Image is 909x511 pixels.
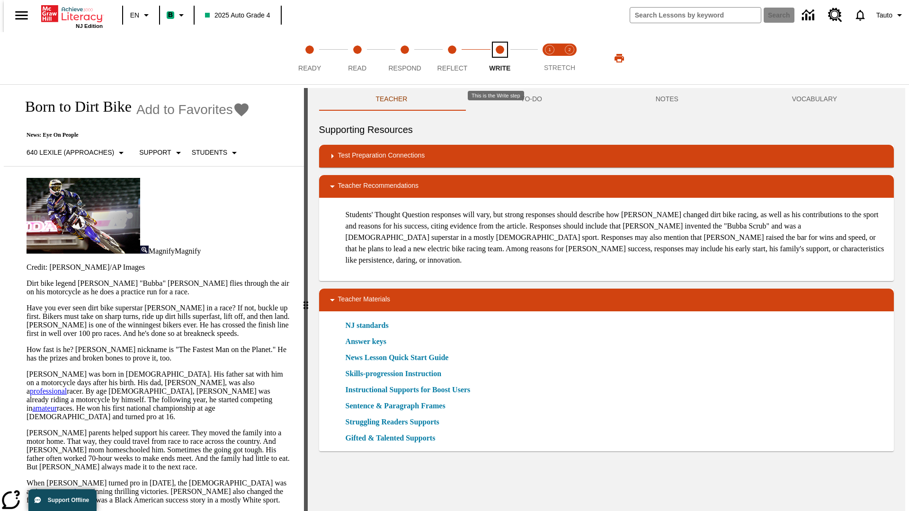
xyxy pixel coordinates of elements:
a: professional [30,387,67,395]
text: 2 [568,47,570,52]
span: Respond [388,64,421,72]
p: Have you ever seen dirt bike superstar [PERSON_NAME] in a race? If not, buckle up first. Bikers m... [27,304,293,338]
div: Test Preparation Connections [319,145,894,167]
div: reading [4,88,304,506]
span: 2025 Auto Grade 4 [205,10,270,20]
p: [PERSON_NAME] was born in [DEMOGRAPHIC_DATA]. His father sat with him on a motorcycle days after ... [27,370,293,421]
p: How fast is he? [PERSON_NAME] nickname is "The Fastest Man on the Planet." He has the prizes and ... [27,345,293,362]
span: Reflect [437,64,468,72]
img: Magnify [140,246,149,254]
button: NOTES [599,88,735,111]
p: Support [139,148,171,158]
a: Notifications [848,3,873,27]
button: Reflect step 4 of 5 [425,32,480,84]
p: News: Eye On People [15,132,250,139]
span: Magnify [149,247,175,255]
button: VOCABULARY [735,88,894,111]
p: Students [192,148,227,158]
img: Motocross racer James Stewart flies through the air on his dirt bike. [27,178,140,254]
button: Open side menu [8,1,36,29]
p: Dirt bike legend [PERSON_NAME] "Bubba" [PERSON_NAME] flies through the air on his motorcycle as h... [27,279,293,296]
p: Test Preparation Connections [338,150,425,162]
button: Profile/Settings [873,7,909,24]
button: Write step 5 of 5 [472,32,527,84]
div: Home [41,3,103,29]
span: Tauto [876,10,892,20]
button: Boost Class color is mint green. Change class color [163,7,191,24]
button: Support Offline [28,489,97,511]
div: This is the Write step [468,91,524,100]
a: Answer keys, Will open in new browser window or tab [346,336,386,347]
button: Add to Favorites - Born to Dirt Bike [136,101,250,118]
div: Teacher Recommendations [319,175,894,198]
div: Teacher Materials [319,289,894,311]
p: When [PERSON_NAME] turned pro in [DATE], the [DEMOGRAPHIC_DATA] was an instant , winning thrillin... [27,479,293,504]
a: NJ standards [346,320,394,331]
a: Struggling Readers Supports [346,416,445,428]
button: Stretch Respond step 2 of 2 [556,32,583,84]
p: 640 Lexile (Approaches) [27,148,114,158]
button: Ready step 1 of 5 [282,32,337,84]
p: Credit: [PERSON_NAME]/AP Images [27,263,293,272]
h6: Supporting Resources [319,122,894,137]
a: Instructional Supports for Boost Users, Will open in new browser window or tab [346,384,471,396]
a: Skills-progression Instruction, Will open in new browser window or tab [346,368,442,379]
input: search field [630,8,761,23]
p: Students' Thought Question responses will vary, but strong responses should describe how [PERSON_... [346,209,886,266]
div: Press Enter or Spacebar and then press right and left arrow keys to move the slider [304,88,308,511]
a: News Lesson Quick Start Guide, Will open in new browser window or tab [346,352,449,363]
button: Language: EN, Select a language [126,7,156,24]
p: Teacher Materials [338,294,391,306]
button: Select Student [188,144,244,161]
div: Instructional Panel Tabs [319,88,894,111]
span: Read [348,64,366,72]
div: activity [308,88,905,511]
span: Support Offline [48,497,89,503]
span: Ready [298,64,321,72]
a: Gifted & Talented Supports [346,432,441,444]
span: Magnify [175,247,201,255]
button: TO-DO [464,88,599,111]
button: Print [604,50,634,67]
span: Write [489,64,510,72]
p: [PERSON_NAME] parents helped support his career. They moved the family into a motor home. That wa... [27,429,293,471]
a: Data Center [796,2,822,28]
span: EN [130,10,139,20]
a: Sentence & Paragraph Frames, Will open in new browser window or tab [346,400,446,412]
a: sensation [56,487,84,495]
span: STRETCH [544,64,575,71]
a: amateur [32,404,57,412]
a: Resource Center, Will open in new tab [822,2,848,28]
button: Scaffolds, Support [135,144,187,161]
h1: Born to Dirt Bike [15,98,132,115]
span: Add to Favorites [136,102,233,117]
button: Select Lexile, 640 Lexile (Approaches) [23,144,131,161]
button: Read step 2 of 5 [330,32,384,84]
span: B [168,9,173,21]
span: NJ Edition [76,23,103,29]
button: Teacher [319,88,464,111]
button: Respond step 3 of 5 [377,32,432,84]
text: 1 [548,47,551,52]
p: Teacher Recommendations [338,181,419,192]
button: Stretch Read step 1 of 2 [536,32,563,84]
